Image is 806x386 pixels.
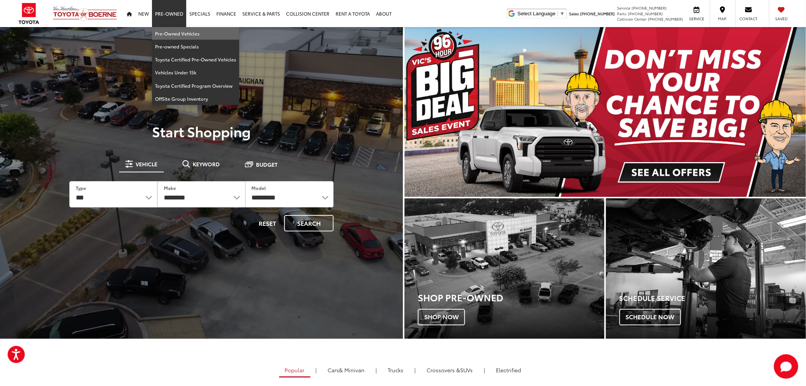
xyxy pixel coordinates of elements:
[284,215,334,232] button: Search
[740,16,758,21] span: Contact
[152,92,239,105] a: OffSite Group Inventory
[606,198,806,339] div: Toyota
[774,354,798,379] svg: Start Chat
[136,161,158,167] span: Vehicle
[76,185,86,191] label: Type
[619,294,806,302] h4: Schedule Service
[421,363,479,376] a: SUVs
[164,185,176,191] label: Make
[152,79,239,92] a: Toyota Certified Program Overview
[32,124,371,139] p: Start Shopping
[279,363,310,378] a: Popular
[405,27,806,197] img: Big Deal Sales Event
[405,198,604,339] div: Toyota
[374,366,379,374] li: |
[152,66,239,79] a: Vehicles Under 15k
[152,53,239,66] a: Toyota Certified Pre-Owned Vehicles
[252,215,283,232] button: Reset
[427,366,461,374] span: Crossovers &
[774,354,798,379] button: Toggle Chat Window
[339,366,365,374] span: & Minivan
[619,309,681,325] span: Schedule Now
[491,363,527,376] a: Electrified
[314,366,319,374] li: |
[569,11,579,16] span: Sales
[405,198,604,339] a: Shop Pre-Owned Shop Now
[632,5,667,11] span: [PHONE_NUMBER]
[193,161,220,167] span: Keyword
[617,11,627,16] span: Parts
[322,363,371,376] a: Cars
[152,40,239,53] a: Pre-owned Specials
[252,185,266,191] label: Model
[617,5,631,11] span: Service
[580,11,615,16] span: [PHONE_NUMBER]
[628,11,663,16] span: [PHONE_NUMBER]
[518,11,565,16] a: Select Language​
[256,162,278,167] span: Budget
[382,363,409,376] a: Trucks
[405,27,806,197] section: Carousel section with vehicle pictures - may contain disclaimers.
[648,16,683,22] span: [PHONE_NUMBER]
[773,16,790,21] span: Saved
[53,6,117,21] img: Vic Vaughan Toyota of Boerne
[518,11,556,16] span: Select Language
[418,309,465,325] span: Shop Now
[482,366,487,374] li: |
[560,11,565,16] span: ▼
[413,366,418,374] li: |
[617,16,647,22] span: Collision Center
[606,198,806,339] a: Schedule Service Schedule Now
[714,16,731,21] span: Map
[688,16,705,21] span: Service
[405,27,806,197] div: carousel slide number 1 of 1
[418,292,604,302] h3: Shop Pre-Owned
[152,27,239,40] a: Pre-Owned Vehicles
